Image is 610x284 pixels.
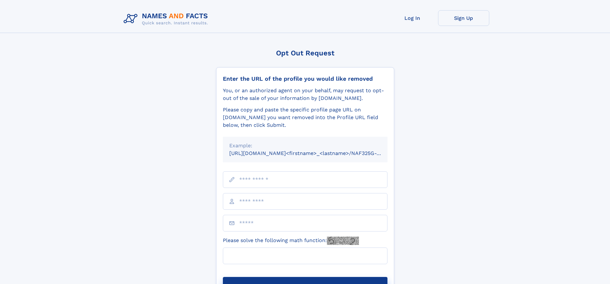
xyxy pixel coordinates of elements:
[229,150,400,156] small: [URL][DOMAIN_NAME]<firstname>_<lastname>/NAF325G-xxxxxxxx
[223,75,387,82] div: Enter the URL of the profile you would like removed
[216,49,394,57] div: Opt Out Request
[438,10,489,26] a: Sign Up
[223,237,359,245] label: Please solve the following math function:
[223,87,387,102] div: You, or an authorized agent on your behalf, may request to opt-out of the sale of your informatio...
[229,142,381,150] div: Example:
[387,10,438,26] a: Log In
[223,106,387,129] div: Please copy and paste the specific profile page URL on [DOMAIN_NAME] you want removed into the Pr...
[121,10,213,28] img: Logo Names and Facts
